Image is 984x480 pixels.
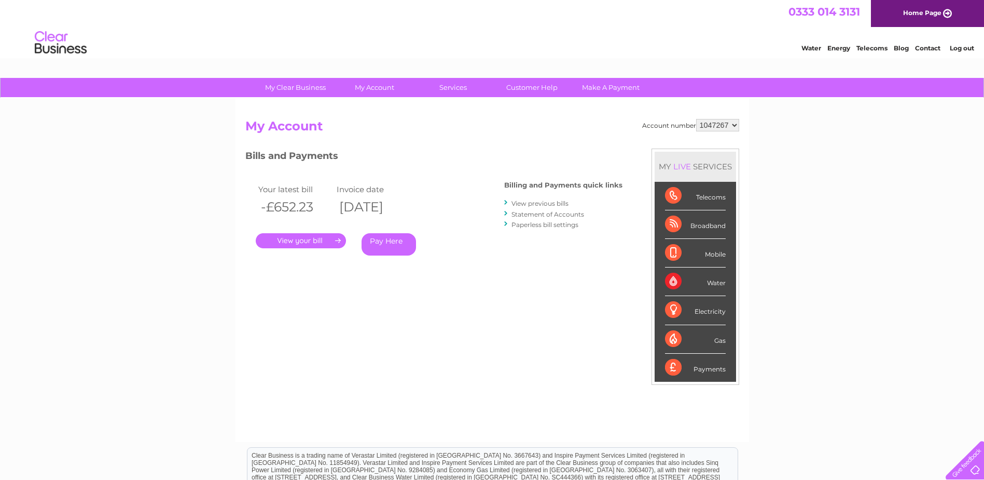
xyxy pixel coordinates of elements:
[568,78,654,97] a: Make A Payment
[788,5,860,18] a: 0333 014 3131
[856,44,888,52] a: Telecoms
[655,152,736,181] div: MY SERVICES
[665,239,726,268] div: Mobile
[253,78,338,97] a: My Clear Business
[410,78,496,97] a: Services
[489,78,575,97] a: Customer Help
[245,149,622,167] h3: Bills and Payments
[827,44,850,52] a: Energy
[915,44,940,52] a: Contact
[665,296,726,325] div: Electricity
[894,44,909,52] a: Blog
[665,354,726,382] div: Payments
[665,268,726,296] div: Water
[334,182,412,196] td: Invoice date
[511,199,569,207] a: View previous bills
[247,6,738,50] div: Clear Business is a trading name of Verastar Limited (registered in [GEOGRAPHIC_DATA] No. 3667643...
[362,233,416,256] a: Pay Here
[950,44,974,52] a: Log out
[256,233,346,248] a: .
[334,196,412,218] th: [DATE]
[511,210,584,218] a: Statement of Accounts
[671,162,693,171] div: LIVE
[665,210,726,239] div: Broadband
[256,182,334,196] td: Your latest bill
[34,27,87,59] img: logo.png
[511,221,578,229] a: Paperless bill settings
[245,119,739,139] h2: My Account
[665,182,726,210] div: Telecoms
[504,181,622,189] h4: Billing and Payments quick links
[801,44,821,52] a: Water
[642,119,739,131] div: Account number
[665,325,726,354] div: Gas
[331,78,417,97] a: My Account
[256,196,334,218] th: -£652.23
